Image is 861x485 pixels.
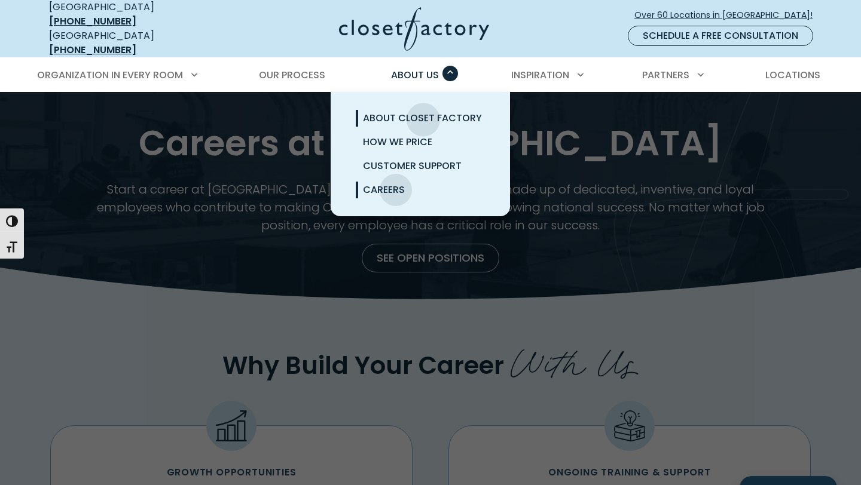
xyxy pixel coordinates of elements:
[628,26,813,46] a: Schedule a Free Consultation
[49,29,222,57] div: [GEOGRAPHIC_DATA]
[634,9,822,22] span: Over 60 Locations in [GEOGRAPHIC_DATA]!
[391,68,439,82] span: About Us
[49,43,136,57] a: [PHONE_NUMBER]
[331,92,510,216] ul: About Us submenu
[765,68,820,82] span: Locations
[642,68,689,82] span: Partners
[363,183,405,197] span: Careers
[339,7,489,51] img: Closet Factory Logo
[29,59,832,92] nav: Primary Menu
[511,68,569,82] span: Inspiration
[49,14,136,28] a: [PHONE_NUMBER]
[363,135,432,149] span: How We Price
[363,159,462,173] span: Customer Support
[37,68,183,82] span: Organization in Every Room
[634,5,823,26] a: Over 60 Locations in [GEOGRAPHIC_DATA]!
[363,111,482,125] span: About Closet Factory
[259,68,325,82] span: Our Process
